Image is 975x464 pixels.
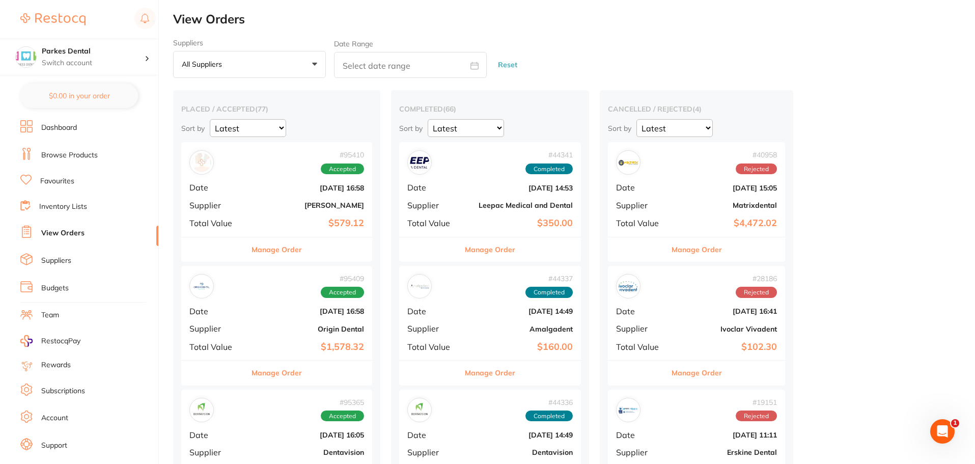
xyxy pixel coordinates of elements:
a: Restocq Logo [20,8,86,31]
b: $4,472.02 [675,218,777,229]
b: [DATE] 11:11 [675,431,777,439]
button: Manage Order [465,361,515,385]
b: [DATE] 16:41 [675,307,777,315]
span: Total Value [407,342,460,351]
h2: cancelled / rejected ( 4 ) [608,104,785,114]
img: Adam Dental [192,153,211,172]
a: Team [41,310,59,320]
span: Supplier [189,448,245,457]
span: Supplier [407,448,460,457]
a: Favourites [40,176,74,186]
b: $350.00 [468,218,573,229]
b: [DATE] 16:58 [253,184,364,192]
b: Matrixdental [675,201,777,209]
button: Manage Order [252,237,302,262]
span: # 95410 [321,151,364,159]
b: $1,578.32 [253,342,364,352]
b: Ivoclar Vivadent [675,325,777,333]
span: Accepted [321,411,364,422]
a: RestocqPay [20,335,80,347]
a: Budgets [41,283,69,293]
span: # 95409 [321,275,364,283]
input: Select date range [334,52,487,78]
span: Completed [525,287,573,298]
a: Suppliers [41,256,71,266]
a: Inventory Lists [39,202,87,212]
span: Date [189,430,245,440]
button: Manage Order [672,361,722,385]
span: Date [616,430,667,440]
span: Rejected [736,287,777,298]
a: Rewards [41,360,71,370]
span: Completed [525,411,573,422]
span: Supplier [189,201,245,210]
img: Erskine Dental [619,400,638,420]
p: Switch account [42,58,145,68]
span: Date [189,307,245,316]
b: Erskine Dental [675,448,777,456]
img: Origin Dental [192,277,211,296]
span: # 28186 [736,275,777,283]
b: [DATE] 14:53 [468,184,573,192]
span: # 44336 [525,398,573,406]
span: Total Value [407,219,460,228]
h2: placed / accepted ( 77 ) [181,104,372,114]
span: Total Value [189,342,245,351]
img: Amalgadent [410,277,429,296]
span: Supplier [616,448,667,457]
span: Date [616,307,667,316]
button: Manage Order [252,361,302,385]
span: RestocqPay [41,336,80,346]
b: Leepac Medical and Dental [468,201,573,209]
span: Rejected [736,163,777,175]
button: All suppliers [173,51,326,78]
span: Date [407,307,460,316]
button: Manage Order [465,237,515,262]
b: [PERSON_NAME] [253,201,364,209]
b: [DATE] 16:05 [253,431,364,439]
span: Total Value [616,342,667,351]
button: $0.00 in your order [20,84,138,108]
span: Date [407,183,460,192]
span: # 95365 [321,398,364,406]
span: Supplier [616,324,667,333]
a: Subscriptions [41,386,85,396]
a: Browse Products [41,150,98,160]
p: Sort by [608,124,631,133]
span: # 19151 [736,398,777,406]
a: Dashboard [41,123,77,133]
span: Supplier [616,201,667,210]
h2: completed ( 66 ) [399,104,581,114]
span: Date [189,183,245,192]
button: Reset [495,51,520,78]
span: Total Value [189,219,245,228]
b: [DATE] 14:49 [468,431,573,439]
img: Parkes Dental [16,47,36,67]
b: [DATE] 15:05 [675,184,777,192]
img: Restocq Logo [20,13,86,25]
b: $102.30 [675,342,777,352]
span: Rejected [736,411,777,422]
span: Supplier [189,324,245,333]
label: Suppliers [173,39,326,47]
div: Origin Dental#95409AcceptedDate[DATE] 16:58SupplierOrigin DentalTotal Value$1,578.32Manage Order [181,266,372,386]
h4: Parkes Dental [42,46,145,57]
span: Date [407,430,460,440]
p: Sort by [181,124,205,133]
span: Supplier [407,201,460,210]
label: Date Range [334,40,373,48]
span: 1 [951,419,959,427]
span: # 44337 [525,275,573,283]
span: Accepted [321,287,364,298]
span: # 44341 [525,151,573,159]
img: Leepac Medical and Dental [410,153,429,172]
a: Account [41,413,68,423]
b: $579.12 [253,218,364,229]
img: Matrixdental [619,153,638,172]
b: [DATE] 16:58 [253,307,364,315]
b: Origin Dental [253,325,364,333]
p: All suppliers [182,60,226,69]
iframe: Intercom live chat [930,419,955,444]
img: Dentavision [410,400,429,420]
span: Completed [525,163,573,175]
